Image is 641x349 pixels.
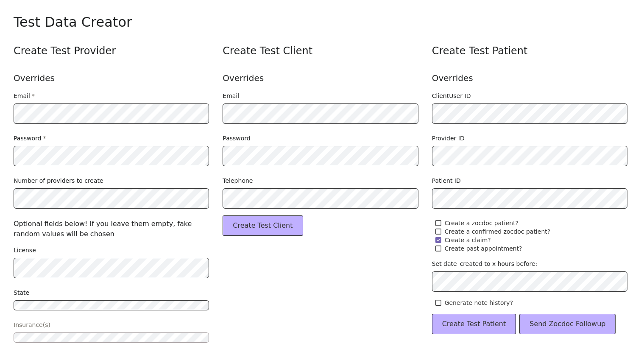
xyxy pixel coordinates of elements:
[223,71,418,85] div: Overrides
[14,134,46,142] label: Password
[432,260,538,268] label: Set date_created to x hours before:
[223,176,253,185] label: Telephone
[14,321,50,329] label: Insurance(s)
[14,176,103,185] label: Number of providers to create
[445,244,522,253] span: Create past appointment?
[432,134,465,142] label: Provider ID
[432,44,627,58] div: Create Test Patient
[14,44,209,58] div: Create Test Provider
[519,314,616,334] button: Send Zocdoc Followup
[223,134,250,142] label: Password
[223,215,303,236] button: Create Test Client
[14,300,209,310] button: open menu
[432,71,627,85] div: Overrides
[14,288,29,297] label: State
[14,71,209,85] div: Overrides
[14,332,209,343] button: open menu
[445,299,513,307] span: Generate note history?
[432,92,471,100] label: ClientUser ID
[14,246,36,254] label: License
[445,227,551,236] span: Create a confirmed zocdoc patient?
[14,92,35,100] label: Email
[223,44,418,58] div: Create Test Client
[223,92,239,100] label: Email
[432,176,461,185] label: Patient ID
[445,236,491,244] span: Create a claim?
[14,14,627,31] div: Test Data Creator
[432,314,516,334] button: Create Test Patient
[445,219,518,227] span: Create a zocdoc patient?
